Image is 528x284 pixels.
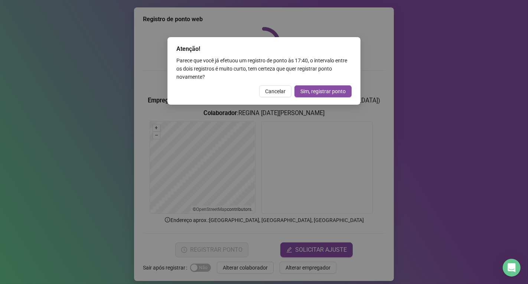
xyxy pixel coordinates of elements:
button: Cancelar [259,85,291,97]
div: Parece que você já efetuou um registro de ponto às 17:40 , o intervalo entre os dois registros é ... [176,56,352,81]
button: Sim, registrar ponto [294,85,352,97]
span: Cancelar [265,87,286,95]
div: Open Intercom Messenger [503,259,521,277]
div: Atenção! [176,45,352,53]
span: Sim, registrar ponto [300,87,346,95]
